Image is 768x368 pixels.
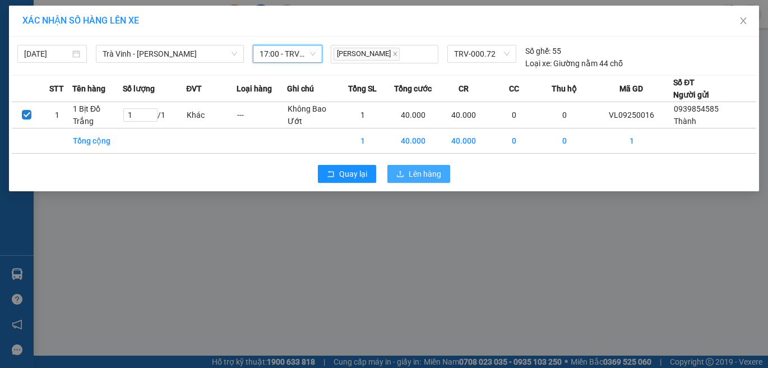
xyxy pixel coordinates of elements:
span: Tên hàng [72,82,105,95]
span: 17:00 - TRV-000.72 [260,45,316,62]
span: Số lượng [123,82,155,95]
span: Thành [674,117,696,126]
div: Giường nằm 44 chỗ [525,57,623,70]
span: STT [49,82,64,95]
td: 1 [42,102,72,128]
span: close [392,51,398,57]
td: 1 [337,102,388,128]
td: Không Bao Ướt [287,102,337,128]
input: 12/09/2025 [24,48,70,60]
td: 40.000 [438,128,489,154]
span: ĐVT [186,82,202,95]
span: Trà Vinh - Hồ Chí Minh [103,45,237,62]
td: 40.000 [388,128,438,154]
span: TRV-000.72 [454,45,510,62]
span: upload [396,170,404,179]
td: 0 [489,128,539,154]
td: 1 [337,128,388,154]
td: 1 Bịt Đồ Trắng [72,102,123,128]
td: 0 [539,128,590,154]
span: Số ghế: [525,45,550,57]
span: Ghi chú [287,82,314,95]
button: uploadLên hàng [387,165,450,183]
span: rollback [327,170,335,179]
div: 55 [525,45,561,57]
td: VL09250016 [590,102,673,128]
button: rollbackQuay lại [318,165,376,183]
td: 0 [539,102,590,128]
button: Close [728,6,759,37]
span: Loại hàng [237,82,272,95]
span: CC [509,82,519,95]
span: Tổng SL [348,82,377,95]
td: / 1 [123,102,186,128]
span: Lên hàng [409,168,441,180]
span: Quay lại [339,168,367,180]
span: Tổng cước [394,82,432,95]
span: XÁC NHẬN SỐ HÀNG LÊN XE [22,15,139,26]
span: CR [459,82,469,95]
span: down [231,50,238,57]
span: Thu hộ [552,82,577,95]
span: Loại xe: [525,57,552,70]
span: 0939854585 [674,104,719,113]
div: Số ĐT Người gửi [673,76,709,101]
td: Tổng cộng [72,128,123,154]
td: 40.000 [438,102,489,128]
td: 0 [489,102,539,128]
span: close [739,16,748,25]
td: Khác [186,102,237,128]
span: [PERSON_NAME] [334,48,400,61]
td: --- [237,102,287,128]
span: Mã GD [619,82,643,95]
td: 40.000 [388,102,438,128]
td: 1 [590,128,673,154]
